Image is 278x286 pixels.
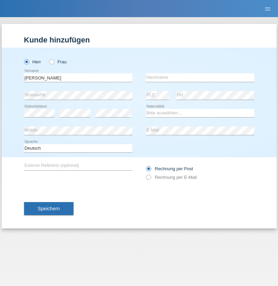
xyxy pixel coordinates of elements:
[146,166,151,175] input: Rechnung per Post
[24,59,29,64] input: Herr
[49,59,67,64] label: Frau
[146,175,197,180] label: Rechnung per E-Mail
[261,7,275,11] a: menu
[146,166,193,171] label: Rechnung per Post
[38,206,60,211] span: Speichern
[146,175,151,183] input: Rechnung per E-Mail
[49,59,54,64] input: Frau
[24,202,74,215] button: Speichern
[24,59,41,64] label: Herr
[264,5,271,12] i: menu
[24,36,254,44] h1: Kunde hinzufügen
